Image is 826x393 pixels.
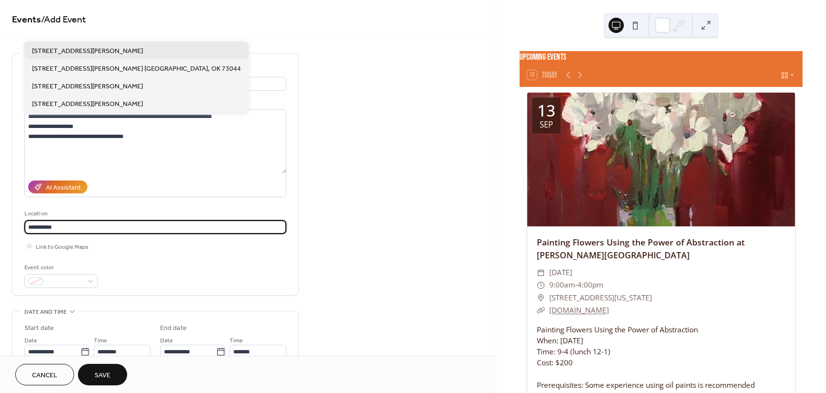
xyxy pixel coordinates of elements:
span: [DATE] [549,266,572,279]
div: Sep [540,121,553,129]
span: Cancel [32,371,57,381]
span: [STREET_ADDRESS][PERSON_NAME] [32,46,143,56]
button: Save [78,364,127,385]
span: - [575,279,577,291]
span: [STREET_ADDRESS][PERSON_NAME] [32,82,143,92]
span: Time [229,336,243,346]
button: Cancel [15,364,74,385]
div: End date [160,323,187,333]
a: [DOMAIN_NAME] [549,305,609,315]
div: Location [24,209,284,219]
div: ​ [537,292,545,304]
div: ​ [537,304,545,317]
a: Events [12,11,41,29]
span: [STREET_ADDRESS][PERSON_NAME] [32,99,143,109]
span: Save [95,371,110,381]
div: Start date [24,323,54,333]
span: [STREET_ADDRESS][PERSON_NAME] [GEOGRAPHIC_DATA], OK 73044 [32,64,241,74]
span: / Add Event [41,11,86,29]
span: Date [24,336,37,346]
span: Date [160,336,173,346]
span: Link to Google Maps [36,242,88,252]
a: Painting Flowers Using the Power of Abstraction at [PERSON_NAME][GEOGRAPHIC_DATA] [537,236,745,260]
button: AI Assistant [28,181,87,193]
div: 13 [537,103,555,118]
span: Time [94,336,107,346]
div: ​ [537,279,545,291]
span: Date and time [24,307,67,317]
div: AI Assistant [46,183,81,193]
span: 9:00am [549,279,575,291]
div: ​ [537,266,545,279]
span: [STREET_ADDRESS][US_STATE] [549,292,652,304]
span: 4:00pm [577,279,603,291]
div: Event color [24,263,96,273]
div: Upcoming events [520,51,803,64]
